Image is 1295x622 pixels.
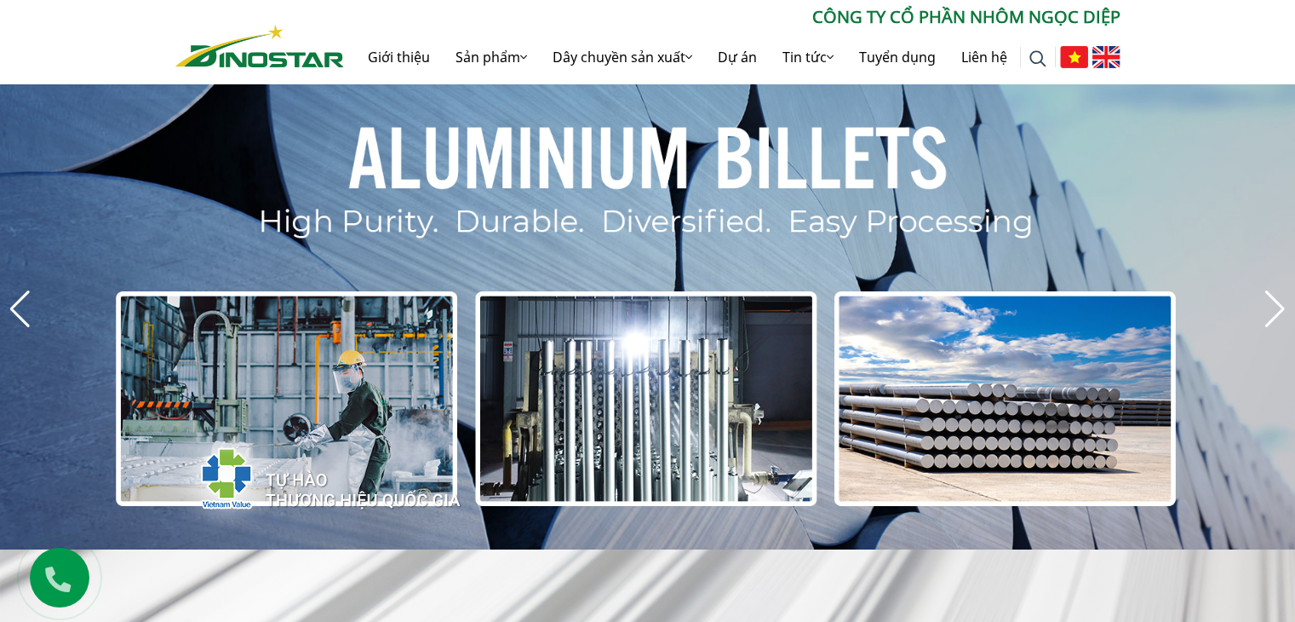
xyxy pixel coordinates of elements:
[175,21,344,66] a: Nhôm Dinostar
[948,30,1020,84] a: Liên hệ
[1029,50,1046,67] img: search
[344,4,1120,30] p: CÔNG TY CỔ PHẦN NHÔM NGỌC DIỆP
[175,25,344,67] img: Nhôm Dinostar
[705,30,770,84] a: Dự án
[443,30,540,84] a: Sản phẩm
[540,30,705,84] a: Dây chuyền sản xuất
[150,417,463,533] img: thqg
[1060,46,1088,68] img: Tiếng Việt
[846,30,948,84] a: Tuyển dụng
[1092,46,1120,68] img: English
[355,30,443,84] a: Giới thiệu
[770,30,846,84] a: Tin tức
